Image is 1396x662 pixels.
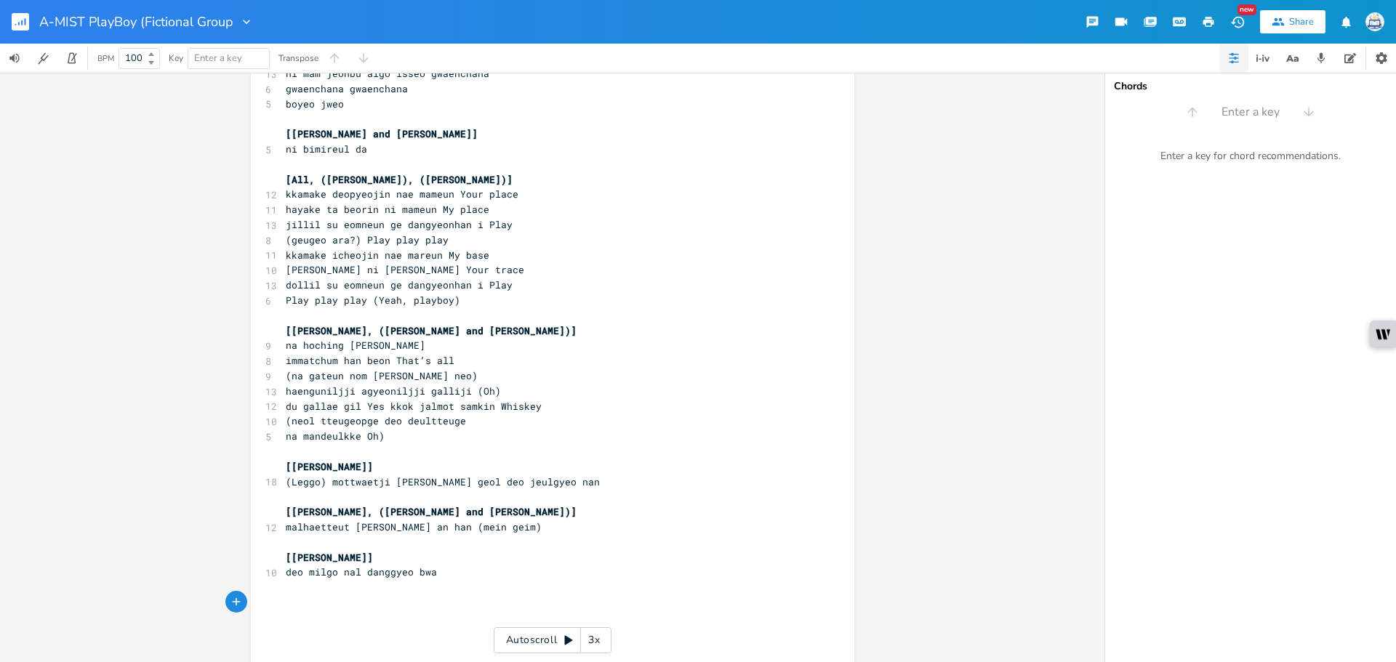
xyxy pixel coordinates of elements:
div: Share [1289,15,1314,28]
span: (Leggo) mottwaetji [PERSON_NAME] geol deo jeulgyeo nan [286,475,600,488]
span: deo milgo nal danggyeo bwa [286,565,437,578]
span: kkamake deopyeojin nae mameun Your place [286,187,518,201]
span: du gallae gil Yes kkok jalmot samkin Whiskey [286,400,542,413]
div: New [1237,4,1256,15]
img: Sign In [1365,12,1384,31]
span: dollil su eomneun ge dangyeonhan i Play [286,278,513,291]
div: Chords [1114,81,1387,92]
span: gwaenchana gwaenchana [286,82,408,95]
span: [PERSON_NAME] ni [PERSON_NAME] Your trace [286,263,524,276]
span: [[PERSON_NAME], ([PERSON_NAME] and [PERSON_NAME])] [286,324,577,337]
span: immatchum han beon That’s all [286,354,454,367]
span: [[PERSON_NAME], ([PERSON_NAME] and [PERSON_NAME])] [286,505,577,518]
div: Key [169,54,183,62]
span: [[PERSON_NAME]] [286,460,373,473]
span: hayake ta beorin ni mameun My place [286,203,489,216]
span: Enter a key [1221,104,1280,121]
span: ni mam jeonbu algo isseo gwaenchana [286,67,489,80]
button: Share [1260,10,1325,33]
div: 3x [581,627,607,653]
div: BPM [97,55,114,62]
div: Enter a key for chord recommendations. [1105,141,1396,171]
span: (neol tteugeopge deo deultteuge [286,414,466,427]
span: na hoching [PERSON_NAME] [286,339,425,352]
span: [All, ([PERSON_NAME]), ([PERSON_NAME])] [286,173,513,186]
span: [[PERSON_NAME]] [286,551,373,564]
span: malhaetteut [PERSON_NAME] an han (mein geim) [286,520,542,533]
span: jillil su eomneun ge dangyeonhan i Play [286,218,513,231]
span: na mandeulkke Oh) [286,429,385,443]
span: Play play play (Yeah, playboy) [286,294,460,307]
span: boyeo jweo [286,97,344,110]
button: New [1223,9,1252,35]
span: kkamake icheojin nae mareun My base [286,249,489,262]
div: Autoscroll [494,627,611,653]
div: Transpose [278,54,318,62]
span: Enter a key [194,52,242,65]
span: [[PERSON_NAME] and [PERSON_NAME]] [286,127,478,140]
span: haenguniljji agyeoniljji galliji (Oh) [286,384,501,397]
span: ni bimireul da [286,142,367,156]
span: (geugeo ara?) Play play play [286,233,449,246]
span: A-MIST PlayBoy (Fictional Group [39,15,233,28]
span: (na gateun nom [PERSON_NAME] neo) [286,369,478,382]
